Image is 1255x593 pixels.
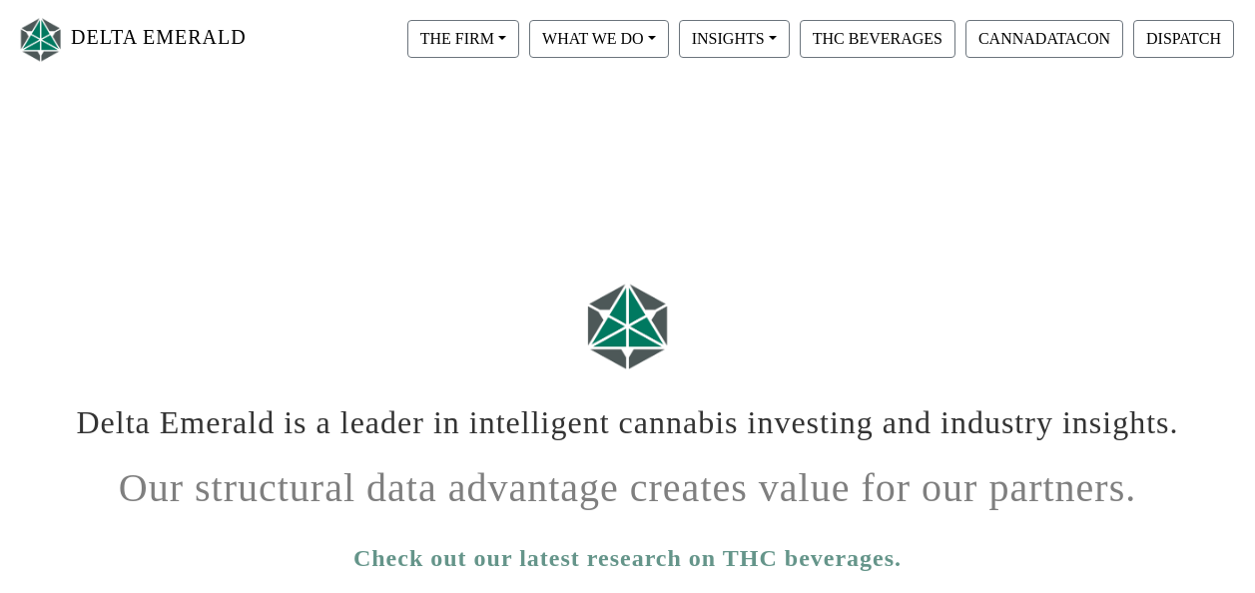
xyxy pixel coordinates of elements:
a: DISPATCH [1128,29,1239,46]
a: DELTA EMERALD [16,8,247,71]
button: CANNADATACON [965,20,1123,58]
img: Logo [16,13,66,66]
a: Check out our latest research on THC beverages. [353,540,902,576]
button: INSIGHTS [679,20,790,58]
a: CANNADATACON [960,29,1128,46]
img: Logo [578,274,678,378]
button: WHAT WE DO [529,20,669,58]
h1: Our structural data advantage creates value for our partners. [74,449,1182,512]
a: THC BEVERAGES [795,29,960,46]
button: THC BEVERAGES [800,20,955,58]
h1: Delta Emerald is a leader in intelligent cannabis investing and industry insights. [74,388,1182,441]
button: THE FIRM [407,20,519,58]
button: DISPATCH [1133,20,1234,58]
